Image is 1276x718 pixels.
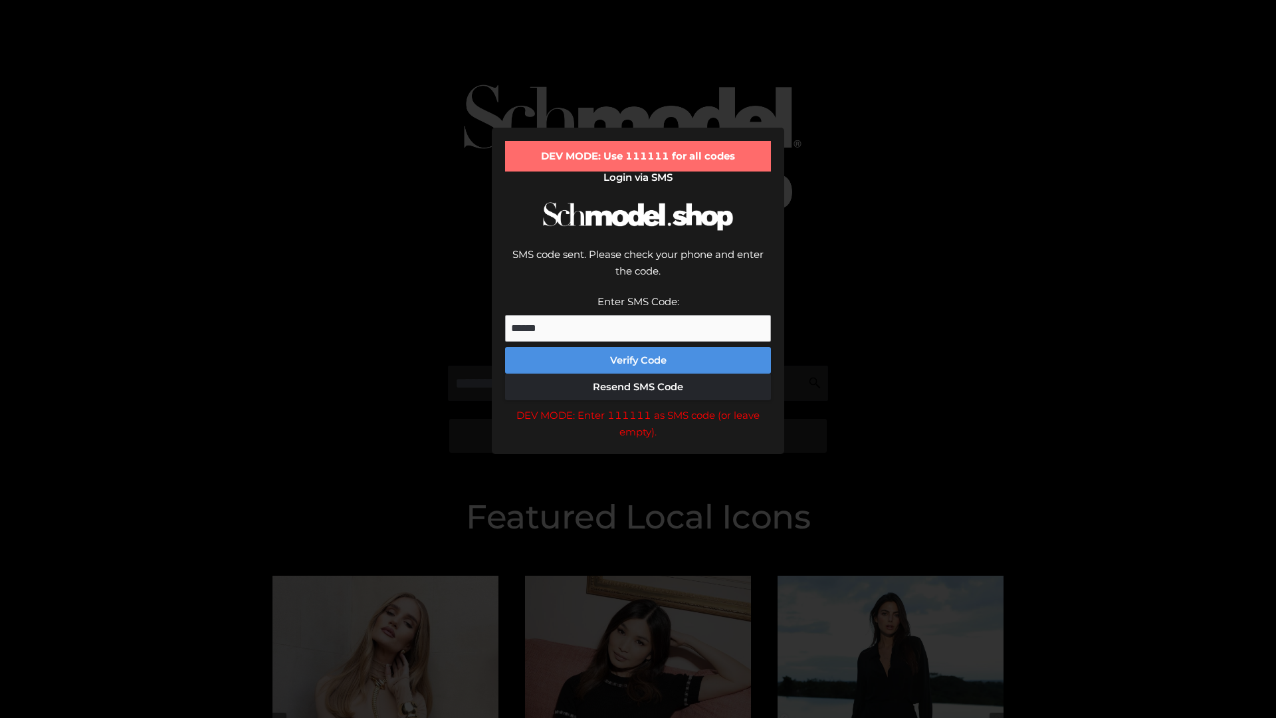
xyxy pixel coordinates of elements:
label: Enter SMS Code: [597,295,679,308]
button: Resend SMS Code [505,374,771,400]
button: Verify Code [505,347,771,374]
div: DEV MODE: Use 111111 for all codes [505,141,771,172]
div: DEV MODE: Enter 111111 as SMS code (or leave empty). [505,407,771,441]
h2: Login via SMS [505,172,771,183]
div: SMS code sent. Please check your phone and enter the code. [505,246,771,293]
img: Schmodel Logo [538,190,738,243]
